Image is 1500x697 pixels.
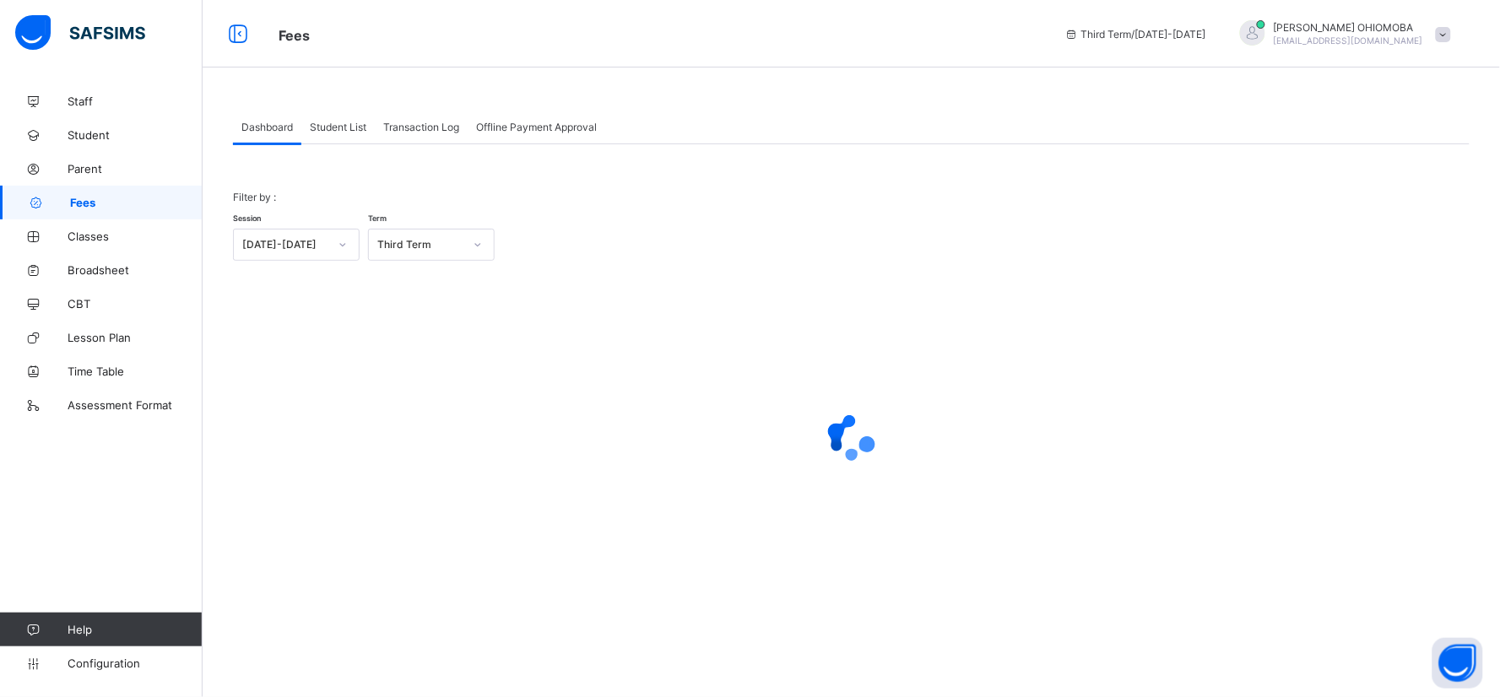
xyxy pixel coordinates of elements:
span: Offline Payment Approval [476,121,597,133]
span: Fees [279,27,310,44]
button: Open asap [1432,638,1483,689]
span: Assessment Format [68,398,203,412]
span: CBT [68,297,203,311]
span: Filter by : [233,191,276,203]
span: Parent [68,162,203,176]
span: Term [368,213,387,223]
img: safsims [15,15,145,51]
span: session/term information [1064,28,1206,41]
span: Lesson Plan [68,331,203,344]
span: Time Table [68,365,203,378]
span: [EMAIL_ADDRESS][DOMAIN_NAME] [1274,35,1423,46]
span: Student List [310,121,366,133]
div: Third Term [377,239,463,251]
span: Classes [68,230,203,243]
span: Student [68,128,203,142]
span: Help [68,623,202,636]
span: Dashboard [241,121,293,133]
span: Session [233,213,261,223]
span: Transaction Log [383,121,459,133]
span: Staff [68,95,203,108]
span: [PERSON_NAME] OHIOMOBA [1274,21,1423,34]
span: Broadsheet [68,263,203,277]
span: Fees [70,196,203,209]
div: [DATE]-[DATE] [242,239,328,251]
div: Martha OHIOMOBA [1223,20,1459,48]
span: Configuration [68,656,202,670]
